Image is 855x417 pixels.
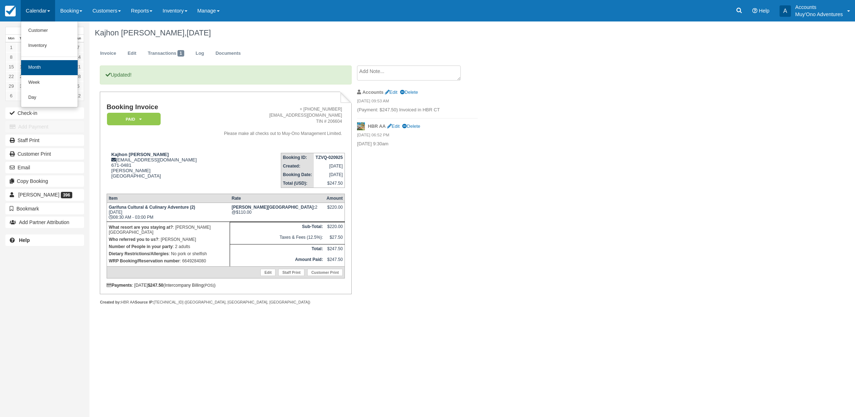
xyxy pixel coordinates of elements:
[177,50,184,57] span: 1
[357,107,478,113] p: (Payment: $247.50) Invoiced in HBR CT
[61,192,72,198] span: 396
[5,203,84,214] button: Bookmark
[400,89,418,95] a: Delete
[109,225,173,230] strong: What resort are you staying at?
[73,43,84,52] a: 7
[142,47,190,60] a: Transactions1
[5,162,84,173] button: Email
[107,194,230,203] th: Item
[107,113,161,125] em: Paid
[190,47,210,60] a: Log
[109,258,180,263] strong: WRP Booking/Reservation number
[109,250,228,257] p: : No pork or shelfish
[107,283,132,288] strong: Payments
[281,153,314,162] th: Booking ID:
[21,38,78,53] a: Inventory
[210,106,342,137] address: + [PHONE_NUMBER] [EMAIL_ADDRESS][DOMAIN_NAME] TIN # 206604 Please make all checks out to Muy-Ono ...
[109,244,173,249] strong: Number of People in your party
[316,155,343,160] strong: TZVQ-020925
[73,72,84,81] a: 28
[73,62,84,72] a: 21
[5,107,84,119] button: Check-in
[21,90,78,105] a: Day
[21,75,78,90] a: Week
[278,269,304,276] a: Staff Print
[109,237,158,242] strong: Who referred you to us?
[307,269,343,276] a: Customer Print
[357,141,478,147] p: [DATE] 9:30am
[109,236,228,243] p: : [PERSON_NAME]
[230,222,325,233] th: Sub-Total:
[73,91,84,101] a: 12
[362,89,383,95] strong: Accounts
[232,205,315,210] strong: Hopkins Bay Resort
[109,243,228,250] p: : 2 adults
[230,233,325,244] td: Taxes & Fees (12.5%):
[100,300,351,305] div: HBR AA [TECHNICAL_ID] ([GEOGRAPHIC_DATA], [GEOGRAPHIC_DATA], [GEOGRAPHIC_DATA])
[18,192,59,198] span: [PERSON_NAME]
[107,112,158,126] a: Paid
[780,5,791,17] div: A
[6,72,17,81] a: 22
[17,43,28,52] a: 2
[5,234,84,246] a: Help
[314,170,345,179] td: [DATE]
[100,300,121,304] strong: Created by:
[230,244,325,255] th: Total:
[752,8,757,13] i: Help
[19,237,30,243] b: Help
[5,135,84,146] a: Staff Print
[236,210,251,215] span: $110.00
[230,203,325,222] td: 2 @
[327,205,343,215] div: $220.00
[357,98,478,106] em: [DATE] 09:53 AM
[230,255,325,266] th: Amount Paid:
[21,21,78,107] ul: Calendar
[759,8,769,14] span: Help
[17,81,28,91] a: 30
[17,52,28,62] a: 9
[5,189,84,200] a: [PERSON_NAME] 396
[325,244,345,255] td: $247.50
[230,194,325,203] th: Rate
[73,52,84,62] a: 14
[5,175,84,187] button: Copy Booking
[325,233,345,244] td: $27.50
[17,72,28,81] a: 23
[6,43,17,52] a: 1
[387,123,400,129] a: Edit
[325,222,345,233] td: $220.00
[6,91,17,101] a: 6
[314,179,345,188] td: $247.50
[281,170,314,179] th: Booking Date:
[95,47,122,60] a: Invoice
[6,52,17,62] a: 8
[73,35,84,43] th: Sun
[107,152,207,188] div: [EMAIL_ADDRESS][DOMAIN_NAME] 671-0481 [PERSON_NAME] [GEOGRAPHIC_DATA]
[204,283,214,287] small: (POS)
[122,47,142,60] a: Edit
[210,47,246,60] a: Documents
[95,29,725,37] h1: Kajhon [PERSON_NAME],
[6,35,17,43] th: Mon
[5,6,16,16] img: checkfront-main-nav-mini-logo.png
[17,35,28,43] th: Tue
[357,132,478,140] em: [DATE] 06:52 PM
[281,162,314,170] th: Created:
[5,121,84,132] button: Add Payment
[73,81,84,91] a: 5
[135,300,154,304] strong: Source IP:
[107,103,207,111] h1: Booking Invoice
[187,28,211,37] span: [DATE]
[6,62,17,72] a: 15
[107,203,230,222] td: [DATE] 08:30 AM - 03:00 PM
[21,60,78,75] a: Month
[17,62,28,72] a: 16
[109,257,228,265] p: : 6649284080
[281,179,314,188] th: Total (USD):
[795,11,843,18] p: Muy'Ono Adventures
[385,89,397,95] a: Edit
[314,162,345,170] td: [DATE]
[368,123,386,129] strong: HBR AA
[111,152,169,157] strong: Kajhon [PERSON_NAME]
